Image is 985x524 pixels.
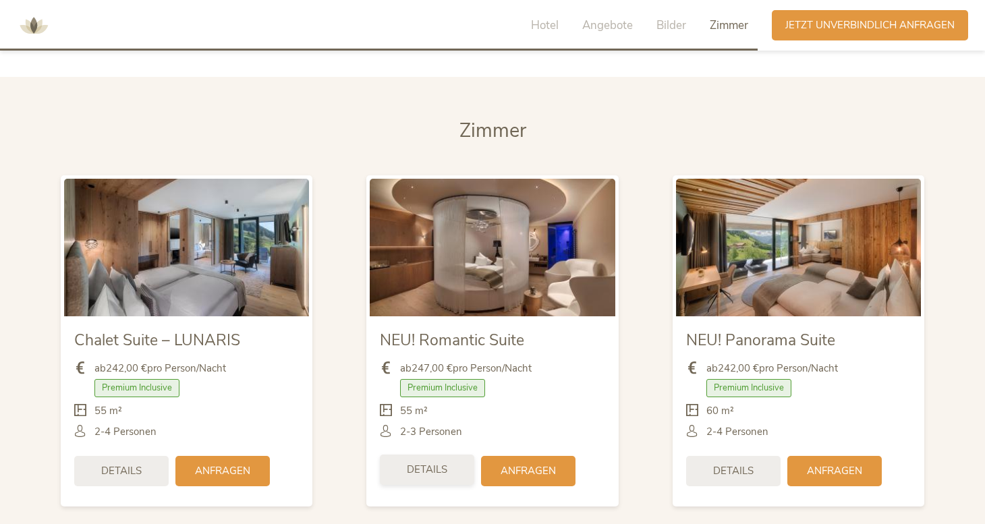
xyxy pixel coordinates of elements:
[400,361,532,376] span: ab pro Person/Nacht
[370,179,615,316] img: NEU! Romantic Suite
[400,425,462,439] span: 2-3 Personen
[13,20,54,30] a: AMONTI & LUNARIS Wellnessresort
[676,179,921,316] img: NEU! Panorama Suite
[807,464,862,478] span: Anfragen
[13,5,54,46] img: AMONTI & LUNARIS Wellnessresort
[380,330,524,351] span: NEU! Romantic Suite
[710,18,748,33] span: Zimmer
[706,379,791,397] span: Premium Inclusive
[706,361,838,376] span: ab pro Person/Nacht
[686,330,835,351] span: NEU! Panorama Suite
[531,18,559,33] span: Hotel
[101,464,142,478] span: Details
[785,18,955,32] span: Jetzt unverbindlich anfragen
[713,464,754,478] span: Details
[459,117,526,144] span: Zimmer
[195,464,250,478] span: Anfragen
[74,330,240,351] span: Chalet Suite – LUNARIS
[706,404,734,418] span: 60 m²
[407,463,447,477] span: Details
[412,361,453,375] b: 247,00 €
[94,425,157,439] span: 2-4 Personen
[106,361,147,375] b: 242,00 €
[400,379,485,397] span: Premium Inclusive
[94,361,226,376] span: ab pro Person/Nacht
[706,425,768,439] span: 2-4 Personen
[656,18,686,33] span: Bilder
[64,179,309,316] img: Chalet Suite – LUNARIS
[94,404,122,418] span: 55 m²
[94,379,179,397] span: Premium Inclusive
[400,404,428,418] span: 55 m²
[718,361,759,375] b: 242,00 €
[501,464,556,478] span: Anfragen
[582,18,633,33] span: Angebote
